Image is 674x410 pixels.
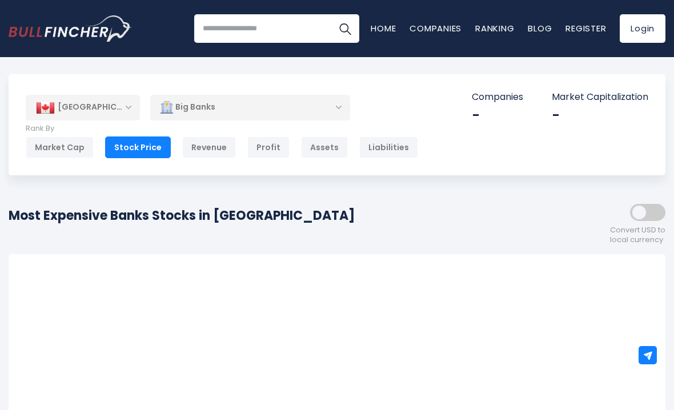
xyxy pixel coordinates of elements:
[472,91,523,103] p: Companies
[610,226,665,245] span: Convert USD to local currency
[26,124,418,134] p: Rank By
[371,22,396,34] a: Home
[247,136,290,158] div: Profit
[9,206,355,225] h1: Most Expensive Banks Stocks in [GEOGRAPHIC_DATA]
[472,106,523,124] div: -
[475,22,514,34] a: Ranking
[26,136,94,158] div: Market Cap
[9,15,132,42] img: Bullfincher logo
[9,15,131,42] a: Go to homepage
[410,22,462,34] a: Companies
[105,136,171,158] div: Stock Price
[552,91,648,103] p: Market Capitalization
[331,14,359,43] button: Search
[620,14,665,43] a: Login
[528,22,552,34] a: Blog
[565,22,606,34] a: Register
[150,94,350,120] div: Big Banks
[26,95,140,120] div: [GEOGRAPHIC_DATA]
[301,136,348,158] div: Assets
[182,136,236,158] div: Revenue
[359,136,418,158] div: Liabilities
[552,106,648,124] div: -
